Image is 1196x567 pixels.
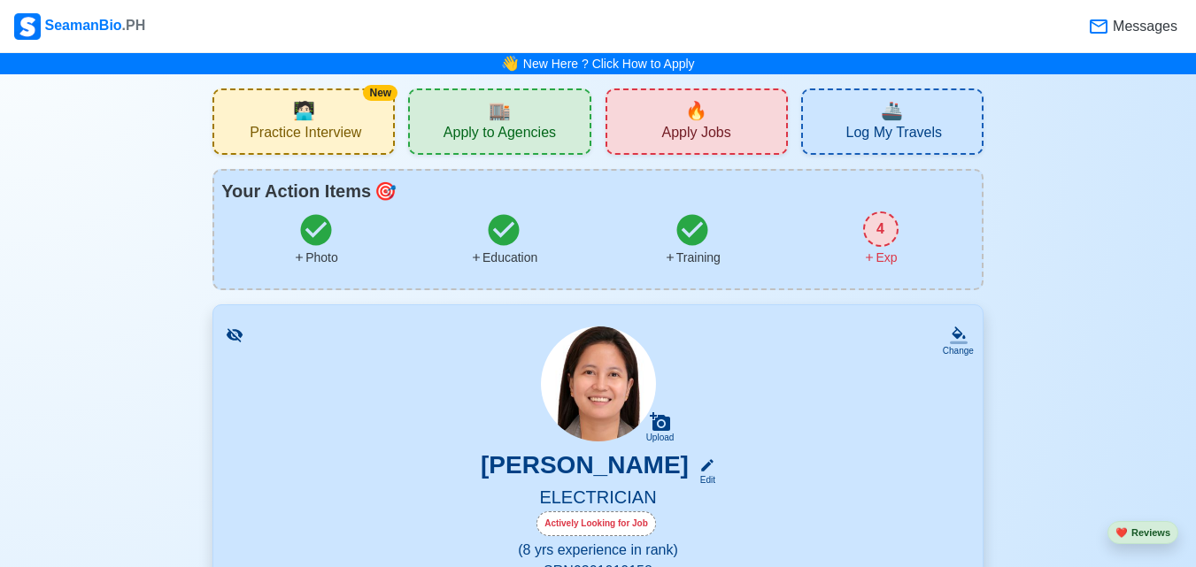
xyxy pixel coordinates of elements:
div: Photo [293,249,338,267]
span: interview [293,97,315,124]
span: heart [1115,527,1128,538]
span: Apply Jobs [661,124,730,146]
div: Education [470,249,537,267]
span: Practice Interview [250,124,361,146]
a: New Here ? Click How to Apply [523,57,695,71]
h5: ELECTRICIAN [235,487,961,511]
div: New [363,85,397,101]
div: Training [664,249,721,267]
button: heartReviews [1107,521,1178,545]
img: Logo [14,13,41,40]
div: SeamanBio [14,13,145,40]
div: Edit [692,473,715,487]
div: Upload [646,433,675,443]
h3: [PERSON_NAME] [481,450,689,487]
span: Log My Travels [846,124,942,146]
div: Exp [863,249,897,267]
div: Actively Looking for Job [536,511,656,536]
div: Your Action Items [221,178,975,204]
span: .PH [122,18,146,33]
span: Apply to Agencies [444,124,556,146]
span: bell [497,50,523,77]
div: Change [943,344,974,357]
span: agencies [489,97,511,124]
span: Messages [1109,16,1177,37]
span: travel [881,97,903,124]
span: todo [374,178,397,204]
div: 4 [863,211,899,247]
span: new [685,97,707,124]
p: (8 yrs experience in rank) [235,540,961,561]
